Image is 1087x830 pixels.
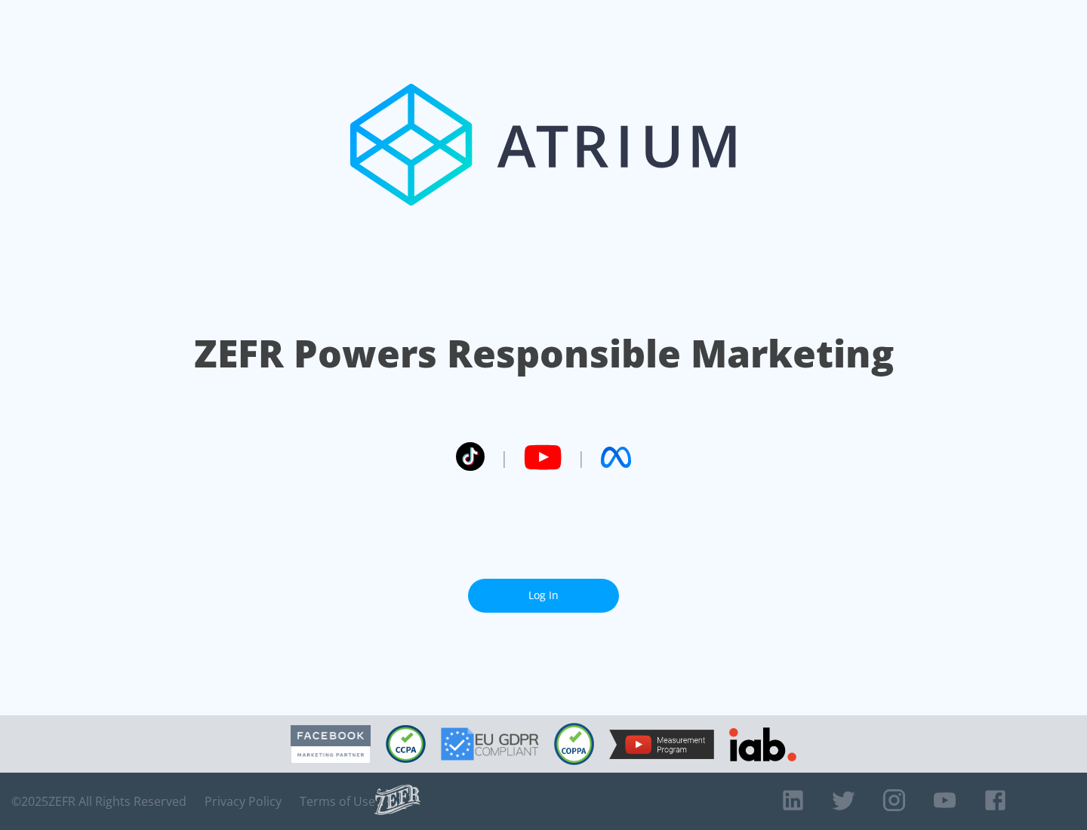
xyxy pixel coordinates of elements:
a: Privacy Policy [205,794,282,809]
span: | [500,446,509,469]
h1: ZEFR Powers Responsible Marketing [194,327,894,380]
img: IAB [729,727,796,761]
span: | [577,446,586,469]
span: © 2025 ZEFR All Rights Reserved [11,794,186,809]
img: CCPA Compliant [386,725,426,763]
img: Facebook Marketing Partner [291,725,371,764]
img: YouTube Measurement Program [609,730,714,759]
a: Terms of Use [300,794,375,809]
img: COPPA Compliant [554,723,594,765]
a: Log In [468,579,619,613]
img: GDPR Compliant [441,727,539,761]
